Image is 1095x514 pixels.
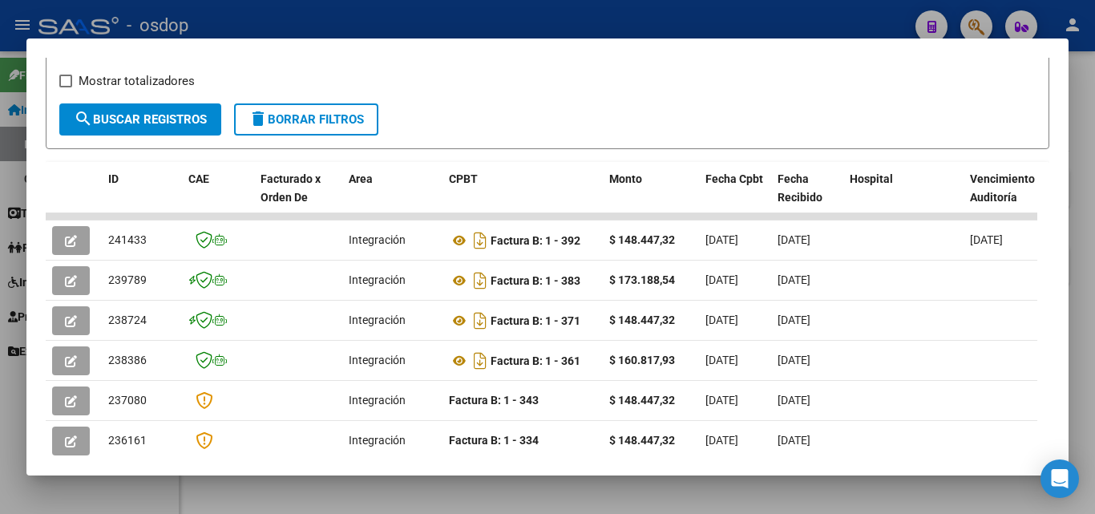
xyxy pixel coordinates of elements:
[470,348,491,374] i: Descargar documento
[234,103,378,136] button: Borrar Filtros
[609,434,675,447] strong: $ 148.447,32
[108,172,119,185] span: ID
[603,162,699,233] datatable-header-cell: Monto
[491,314,580,327] strong: Factura B: 1 - 371
[970,172,1035,204] span: Vencimiento Auditoría
[248,109,268,128] mat-icon: delete
[771,162,843,233] datatable-header-cell: Fecha Recibido
[609,273,675,286] strong: $ 173.188,54
[349,314,406,326] span: Integración
[74,109,93,128] mat-icon: search
[449,394,539,407] strong: Factura B: 1 - 343
[349,233,406,246] span: Integración
[609,354,675,366] strong: $ 160.817,93
[843,162,964,233] datatable-header-cell: Hospital
[449,172,478,185] span: CPBT
[349,394,406,407] span: Integración
[254,162,342,233] datatable-header-cell: Facturado x Orden De
[778,354,810,366] span: [DATE]
[349,434,406,447] span: Integración
[705,172,763,185] span: Fecha Cpbt
[778,172,822,204] span: Fecha Recibido
[778,434,810,447] span: [DATE]
[470,308,491,334] i: Descargar documento
[108,273,147,286] span: 239789
[491,274,580,287] strong: Factura B: 1 - 383
[491,354,580,367] strong: Factura B: 1 - 361
[705,434,738,447] span: [DATE]
[778,233,810,246] span: [DATE]
[449,434,539,447] strong: Factura B: 1 - 334
[349,172,373,185] span: Area
[261,172,321,204] span: Facturado x Orden De
[1040,459,1079,498] div: Open Intercom Messenger
[609,172,642,185] span: Monto
[705,394,738,407] span: [DATE]
[705,354,738,366] span: [DATE]
[491,234,580,247] strong: Factura B: 1 - 392
[609,394,675,407] strong: $ 148.447,32
[74,112,207,127] span: Buscar Registros
[778,273,810,286] span: [DATE]
[705,233,738,246] span: [DATE]
[108,354,147,366] span: 238386
[108,233,147,246] span: 241433
[79,71,195,91] span: Mostrar totalizadores
[699,162,771,233] datatable-header-cell: Fecha Cpbt
[470,268,491,293] i: Descargar documento
[108,434,147,447] span: 236161
[188,172,209,185] span: CAE
[342,162,442,233] datatable-header-cell: Area
[705,273,738,286] span: [DATE]
[349,273,406,286] span: Integración
[102,162,182,233] datatable-header-cell: ID
[778,314,810,326] span: [DATE]
[609,233,675,246] strong: $ 148.447,32
[705,314,738,326] span: [DATE]
[470,228,491,253] i: Descargar documento
[778,394,810,407] span: [DATE]
[59,103,221,136] button: Buscar Registros
[970,233,1003,246] span: [DATE]
[850,172,893,185] span: Hospital
[182,162,254,233] datatable-header-cell: CAE
[964,162,1036,233] datatable-header-cell: Vencimiento Auditoría
[248,112,364,127] span: Borrar Filtros
[442,162,603,233] datatable-header-cell: CPBT
[108,314,147,326] span: 238724
[609,314,675,326] strong: $ 148.447,32
[108,394,147,407] span: 237080
[349,354,406,366] span: Integración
